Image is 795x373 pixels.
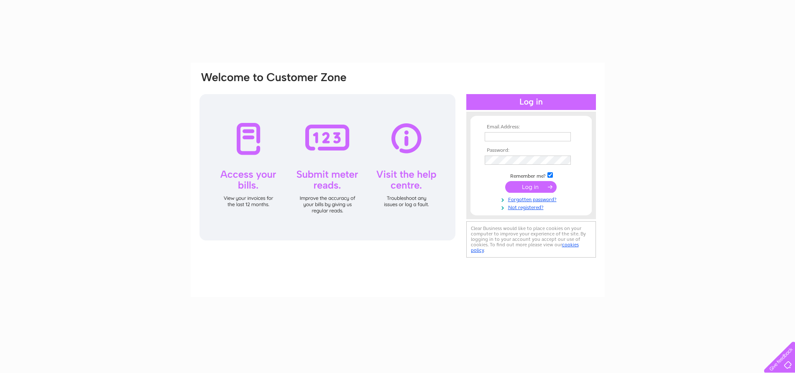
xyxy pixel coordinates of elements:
input: Submit [505,181,557,193]
th: Email Address: [483,124,580,130]
td: Remember me? [483,171,580,179]
div: Clear Business would like to place cookies on your computer to improve your experience of the sit... [466,221,596,258]
th: Password: [483,148,580,153]
a: Not registered? [485,203,580,211]
a: cookies policy [471,242,579,253]
a: Forgotten password? [485,195,580,203]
